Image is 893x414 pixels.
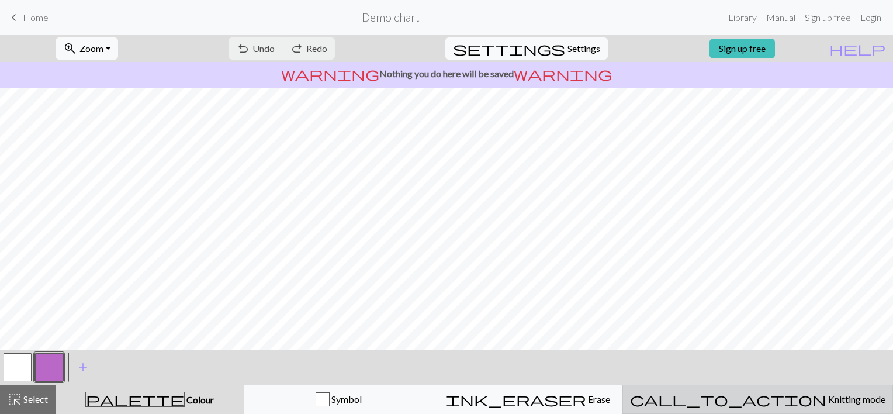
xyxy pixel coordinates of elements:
[22,394,48,405] span: Select
[514,65,612,82] span: warning
[56,37,118,60] button: Zoom
[586,394,610,405] span: Erase
[453,40,565,57] span: settings
[7,8,49,27] a: Home
[829,40,885,57] span: help
[244,385,433,414] button: Symbol
[800,6,856,29] a: Sign up free
[63,40,77,57] span: zoom_in
[709,39,775,58] a: Sign up free
[453,42,565,56] i: Settings
[362,11,420,24] h2: Demo chart
[622,385,893,414] button: Knitting mode
[7,9,21,26] span: keyboard_arrow_left
[76,359,90,375] span: add
[826,394,885,405] span: Knitting mode
[23,12,49,23] span: Home
[446,391,586,408] span: ink_eraser
[762,6,800,29] a: Manual
[5,67,888,81] p: Nothing you do here will be saved
[433,385,622,414] button: Erase
[856,6,886,29] a: Login
[8,391,22,408] span: highlight_alt
[281,65,379,82] span: warning
[567,42,600,56] span: Settings
[79,43,103,54] span: Zoom
[445,37,608,60] button: SettingsSettings
[86,391,184,408] span: palette
[185,394,214,405] span: Colour
[56,385,244,414] button: Colour
[630,391,826,408] span: call_to_action
[724,6,762,29] a: Library
[330,394,362,405] span: Symbol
